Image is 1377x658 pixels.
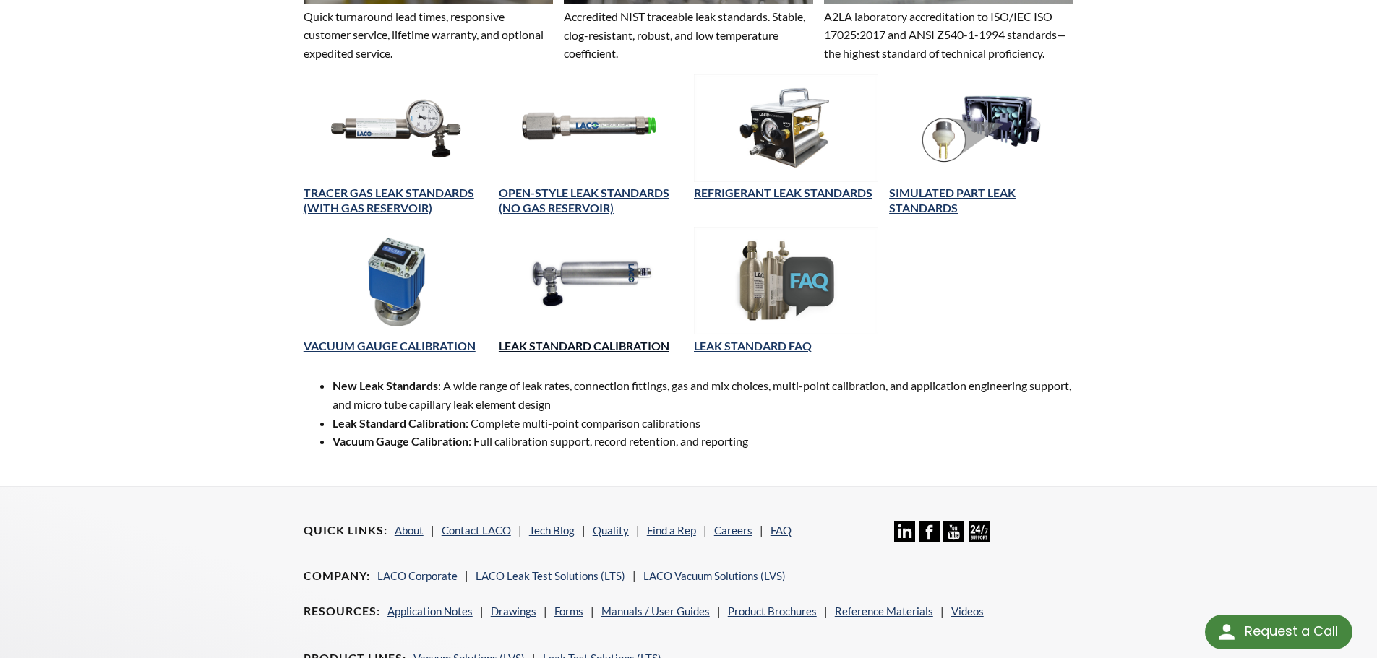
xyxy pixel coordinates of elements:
[333,378,438,392] strong: New Leak Standards
[694,227,878,334] img: FAQ image showing leak standard examples
[333,414,1074,433] li: : Complete multi-point comparison calibrations
[593,524,629,537] a: Quality
[333,434,468,448] strong: Vacuum Gauge Calibration
[442,524,511,537] a: Contact LACO
[333,432,1074,451] li: : Full calibration support, record retention, and reporting
[771,524,792,537] a: FAQ
[728,605,817,618] a: Product Brochures
[969,532,990,545] a: 24/7 Support
[529,524,575,537] a: Tech Blog
[889,186,1016,215] a: SIMULATED PART LEAK STANDARDS
[304,339,476,352] a: VACUUM GAUGE CALIBRATION
[304,523,387,538] h4: Quick Links
[395,524,424,537] a: About
[333,376,1074,413] li: : A wide range of leak rates, connection fittings, gas and mix choices, multi-point calibration, ...
[377,569,458,582] a: LACO Corporate
[333,416,466,430] strong: Leak Standard Calibration
[499,186,669,215] a: OPEN-STYLE LEAK STANDARDS (NO GAS RESERVOIR)
[304,7,553,63] p: Quick turnaround lead times, responsive customer service, lifetime warranty, and optional expedit...
[643,569,786,582] a: LACO Vacuum Solutions (LVS)
[564,7,813,63] p: Accredited NIST traceable leak standards. Stable, clog-resistant, robust, and low temperature coe...
[554,605,583,618] a: Forms
[1245,615,1338,648] div: Request a Call
[304,604,380,619] h4: Resources
[889,74,1073,182] img: Simulated Part Leak Standard image
[647,524,696,537] a: Find a Rep
[304,186,474,215] a: TRACER GAS LEAK STANDARDS (WITH GAS RESERVOIR)
[824,7,1073,63] p: A2LA laboratory accreditation to ISO/IEC ISO 17025:2017 and ANSI Z540-1-1994 standards—the highes...
[499,74,683,182] img: Open-Style Leak Standard
[304,227,488,334] img: Vacuum Gauge Calibration image
[476,569,625,582] a: LACO Leak Test Solutions (LTS)
[1215,620,1238,644] img: round button
[969,521,990,542] img: 24/7 Support Icon
[499,227,683,334] img: Leak Standard Calibration image
[694,339,812,352] a: LEAK STANDARD FAQ
[387,605,473,618] a: Application Notes
[694,74,878,182] img: Refrigerant Leak Standard image
[951,605,984,618] a: Videos
[835,605,933,618] a: Reference Materials
[1205,615,1352,649] div: Request a Call
[714,524,752,537] a: Careers
[601,605,710,618] a: Manuals / User Guides
[499,339,669,352] a: LEAK STANDARD CALIBRATION
[304,74,488,182] img: Calibrated Leak Standard with Gauge
[304,568,370,584] h4: Company
[491,605,536,618] a: Drawings
[694,186,872,199] a: REFRIGERANT LEAK STANDARDS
